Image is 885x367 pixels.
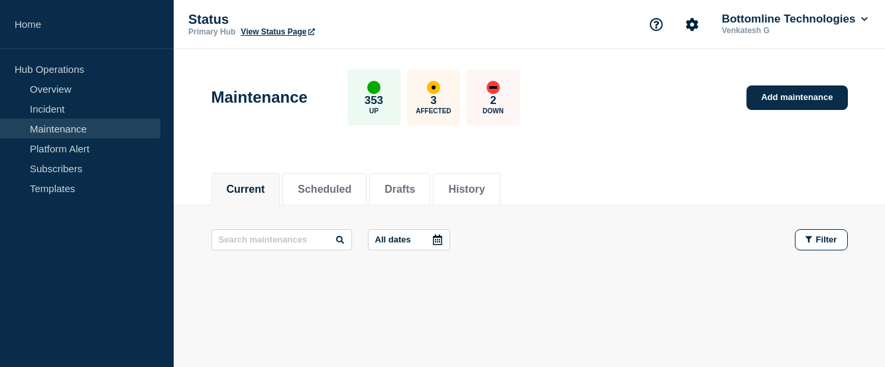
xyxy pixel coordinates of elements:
[241,27,314,36] a: View Status Page
[483,107,504,115] p: Down
[367,81,381,94] div: up
[227,183,265,195] button: Current
[427,81,440,94] div: affected
[416,107,451,115] p: Affected
[795,229,848,250] button: Filter
[375,235,411,244] p: All dates
[365,94,383,107] p: 353
[368,229,450,250] button: All dates
[369,107,379,115] p: Up
[719,26,857,35] p: Venkatesh G
[384,183,415,195] button: Drafts
[298,183,351,195] button: Scheduled
[678,11,706,38] button: Account settings
[487,81,500,94] div: down
[211,229,352,250] input: Search maintenances
[448,183,485,195] button: History
[188,12,453,27] p: Status
[490,94,496,107] p: 2
[642,11,670,38] button: Support
[430,94,436,107] p: 3
[816,235,837,244] span: Filter
[746,85,847,110] a: Add maintenance
[211,88,308,107] h1: Maintenance
[719,13,870,26] button: Bottomline Technologies
[188,27,235,36] p: Primary Hub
